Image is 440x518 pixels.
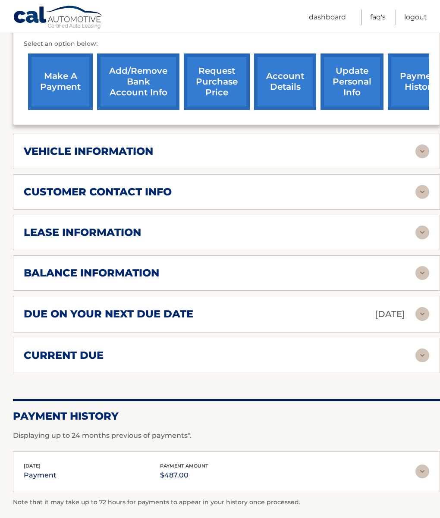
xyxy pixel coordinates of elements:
img: accordion-rest.svg [415,307,429,321]
p: payment [24,469,57,481]
span: payment amount [160,463,208,469]
p: $487.00 [160,469,208,481]
h2: balance information [24,267,159,279]
a: request purchase price [184,53,250,110]
a: Add/Remove bank account info [97,53,179,110]
a: account details [254,53,316,110]
img: accordion-rest.svg [415,144,429,158]
a: FAQ's [370,10,386,25]
h2: lease information [24,226,141,239]
p: Displaying up to 24 months previous of payments*. [13,430,440,441]
h2: Payment History [13,410,440,423]
a: Logout [404,10,427,25]
a: Dashboard [309,10,346,25]
img: accordion-rest.svg [415,185,429,199]
h2: current due [24,349,104,362]
p: [DATE] [375,307,405,322]
img: accordion-rest.svg [415,348,429,362]
a: make a payment [28,53,93,110]
img: accordion-rest.svg [415,266,429,280]
p: Note that it may take up to 72 hours for payments to appear in your history once processed. [13,497,440,508]
a: Cal Automotive [13,6,104,31]
img: accordion-rest.svg [415,465,429,478]
p: Select an option below: [24,39,429,49]
span: [DATE] [24,463,41,469]
h2: customer contact info [24,185,172,198]
h2: vehicle information [24,145,153,158]
h2: due on your next due date [24,308,193,320]
img: accordion-rest.svg [415,226,429,239]
a: update personal info [321,53,383,110]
